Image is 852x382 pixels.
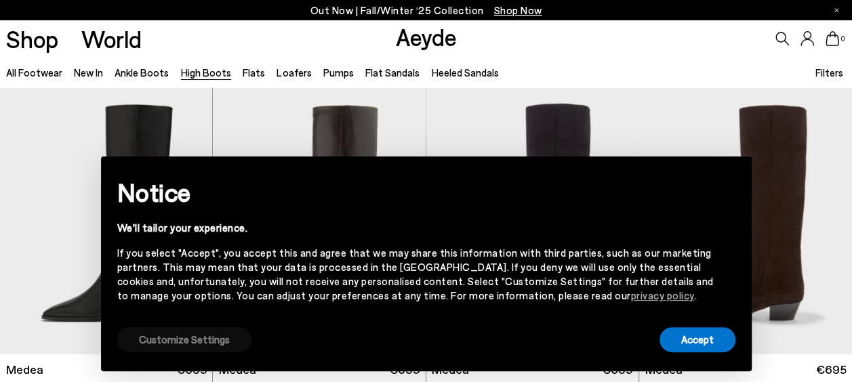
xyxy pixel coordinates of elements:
[6,361,43,378] span: Medea
[725,167,735,186] span: ×
[826,31,839,46] a: 0
[213,87,425,354] img: Medea Knee-High Boots
[81,27,142,51] a: World
[660,327,735,352] button: Accept
[426,87,638,354] a: Next slide Previous slide
[839,35,846,43] span: 0
[117,327,251,352] button: Customize Settings
[117,175,714,210] h2: Notice
[117,246,714,303] div: If you select "Accept", you accept this and agree that we may share this information with third p...
[494,4,542,16] span: Navigate to /collections/new-in
[115,66,169,79] a: Ankle Boots
[6,66,62,79] a: All Footwear
[426,87,639,354] div: 1 / 6
[243,66,265,79] a: Flats
[181,66,231,79] a: High Boots
[639,87,852,354] img: Medea Suede Knee-High Boots
[310,2,542,19] p: Out Now | Fall/Winter ‘25 Collection
[431,66,498,79] a: Heeled Sandals
[631,289,694,301] a: privacy policy
[815,66,843,79] span: Filters
[426,87,639,354] img: Medea Suede Knee-High Boots
[323,66,354,79] a: Pumps
[74,66,103,79] a: New In
[6,27,58,51] a: Shop
[639,87,852,354] a: 6 / 6 1 / 6 2 / 6 3 / 6 4 / 6 5 / 6 6 / 6 1 / 6 Next slide Previous slide
[396,22,457,51] a: Aeyde
[815,361,846,378] span: €695
[639,87,852,354] div: 1 / 6
[117,221,714,235] div: We'll tailor your experience.
[714,161,746,193] button: Close this notice
[365,66,420,79] a: Flat Sandals
[277,66,311,79] a: Loafers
